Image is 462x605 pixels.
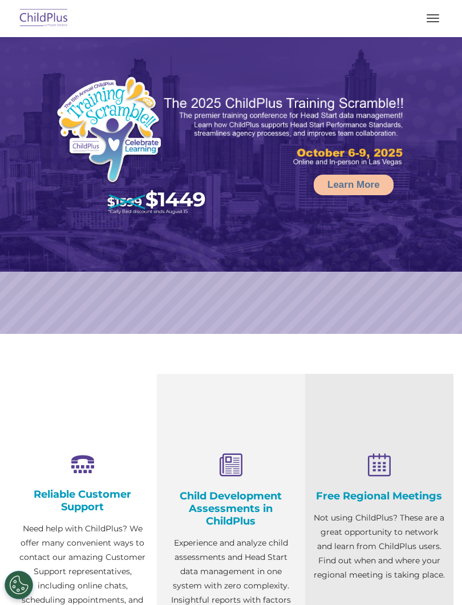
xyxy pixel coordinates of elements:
button: Cookies Settings [5,571,33,599]
img: ChildPlus by Procare Solutions [17,5,71,32]
p: Not using ChildPlus? These are a great opportunity to network and learn from ChildPlus users. Fin... [314,511,445,582]
h4: Free Regional Meetings [314,490,445,502]
h4: Child Development Assessments in ChildPlus [165,490,297,527]
h4: Reliable Customer Support [17,488,148,513]
a: Learn More [314,175,394,195]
